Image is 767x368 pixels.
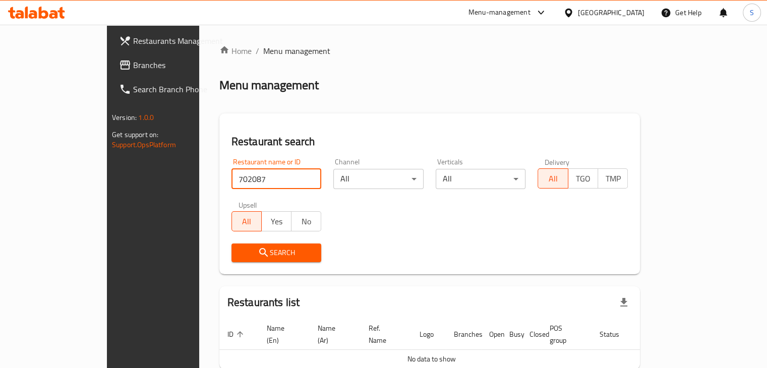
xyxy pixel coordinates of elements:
[239,201,257,208] label: Upsell
[481,319,501,350] th: Open
[111,29,235,53] a: Restaurants Management
[227,328,247,340] span: ID
[266,214,287,229] span: Yes
[111,53,235,77] a: Branches
[231,211,262,231] button: All
[572,171,594,186] span: TGO
[112,138,176,151] a: Support.OpsPlatform
[545,158,570,165] label: Delivery
[318,322,348,346] span: Name (Ar)
[111,77,235,101] a: Search Branch Phone
[333,169,424,189] div: All
[602,171,624,186] span: TMP
[538,168,568,189] button: All
[219,77,319,93] h2: Menu management
[501,319,521,350] th: Busy
[138,111,154,124] span: 1.0.0
[578,7,644,18] div: [GEOGRAPHIC_DATA]
[296,214,317,229] span: No
[411,319,446,350] th: Logo
[219,45,640,57] nav: breadcrumb
[231,134,628,149] h2: Restaurant search
[542,171,564,186] span: All
[231,243,322,262] button: Search
[436,169,526,189] div: All
[407,352,456,365] span: No data to show
[263,45,330,57] span: Menu management
[112,128,158,141] span: Get support on:
[446,319,481,350] th: Branches
[267,322,298,346] span: Name (En)
[133,35,227,47] span: Restaurants Management
[133,59,227,71] span: Branches
[240,247,314,259] span: Search
[612,290,636,315] div: Export file
[568,168,598,189] button: TGO
[261,211,291,231] button: Yes
[231,169,322,189] input: Search for restaurant name or ID..
[133,83,227,95] span: Search Branch Phone
[219,45,252,57] a: Home
[291,211,321,231] button: No
[600,328,632,340] span: Status
[550,322,579,346] span: POS group
[256,45,259,57] li: /
[521,319,542,350] th: Closed
[227,295,300,310] h2: Restaurants list
[369,322,399,346] span: Ref. Name
[598,168,628,189] button: TMP
[468,7,530,19] div: Menu-management
[236,214,258,229] span: All
[112,111,137,124] span: Version:
[750,7,754,18] span: S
